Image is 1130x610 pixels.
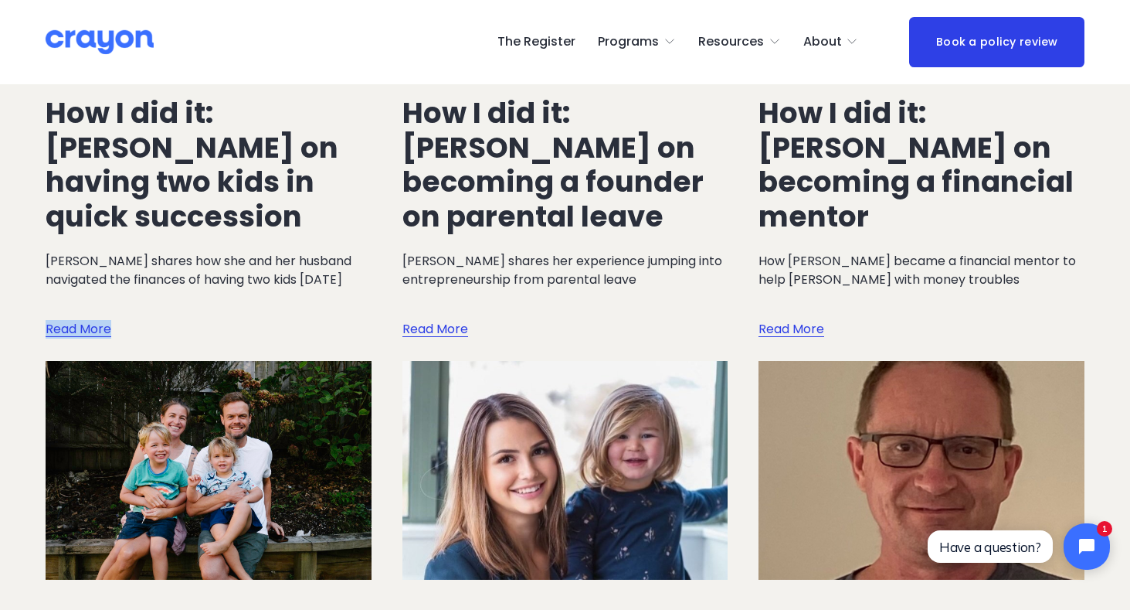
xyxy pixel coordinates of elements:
[497,29,575,54] a: The Register
[46,252,372,289] p: [PERSON_NAME] shares how she and her husband navigated the finances of having two kids [DATE]
[909,17,1084,67] a: Book a policy review
[43,360,372,581] img: How I did it: Ele Quigan on having two kids in quick succession
[598,29,676,54] a: folder dropdown
[758,252,1084,289] p: How [PERSON_NAME] became a financial mentor to help [PERSON_NAME] with money troubles
[46,29,154,56] img: Crayon
[803,31,842,53] span: About
[915,510,1123,583] iframe: Tidio Chat
[46,93,338,236] a: How I did it: [PERSON_NAME] on having two kids in quick succession
[400,360,729,581] img: How I did it: Mela Lush on becoming a founder on parental leave
[758,93,1074,236] a: How I did it: [PERSON_NAME] on becoming a financial mentor
[402,289,468,339] a: Read More
[46,289,111,339] a: Read More
[402,93,704,236] a: How I did it: [PERSON_NAME] on becoming a founder on parental leave
[598,31,659,53] span: Programs
[698,29,781,54] a: folder dropdown
[758,289,824,339] a: Read More
[698,31,764,53] span: Resources
[402,252,728,289] p: [PERSON_NAME] shares her experience jumping into entrepreneurship from parental leave
[757,360,1086,581] img: How I did it: Andrew on becoming a financial mentor
[803,29,859,54] a: folder dropdown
